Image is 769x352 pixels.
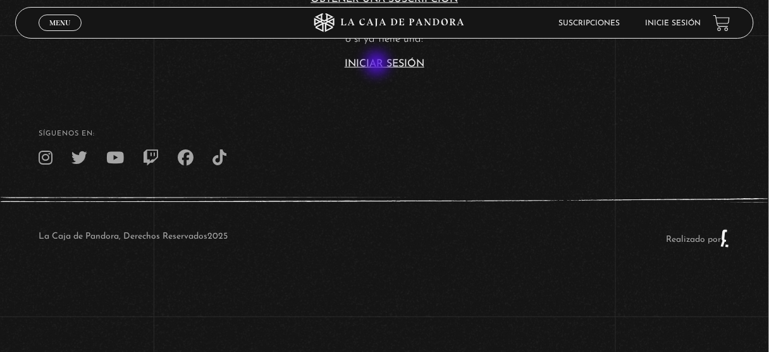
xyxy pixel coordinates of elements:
[46,30,75,39] span: Cerrar
[713,15,730,32] a: View your shopping cart
[558,20,620,27] a: Suscripciones
[645,20,701,27] a: Inicie sesión
[666,236,730,245] a: Realizado por
[39,229,228,248] p: La Caja de Pandora, Derechos Reservados 2025
[49,19,70,27] span: Menu
[39,130,730,137] h4: SÍguenos en:
[345,59,424,69] a: Iniciar Sesión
